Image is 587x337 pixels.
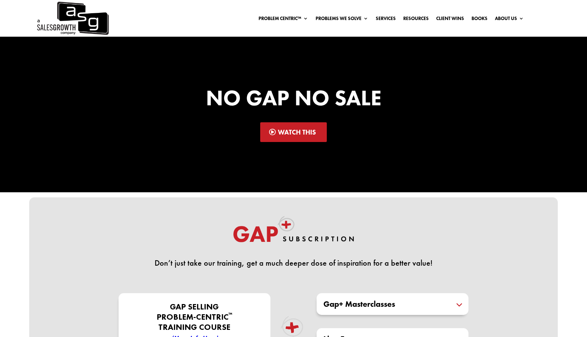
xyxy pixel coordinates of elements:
a: Problems We Solve [316,16,368,23]
h5: Gap+ Masterclasses [323,300,462,308]
sup: ™ [229,311,232,317]
img: Gap Subscription [232,216,355,249]
a: Problem Centric™ [259,16,308,23]
a: Services [376,16,396,23]
a: Books [472,16,487,23]
a: Watch This [260,122,327,142]
p: Don’t just take our training, get a much deeper dose of inspiration for a better value! [110,259,477,267]
a: Resources [403,16,429,23]
a: Client Wins [436,16,464,23]
a: About Us [495,16,524,23]
h1: No Gap No Sale [110,87,477,112]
